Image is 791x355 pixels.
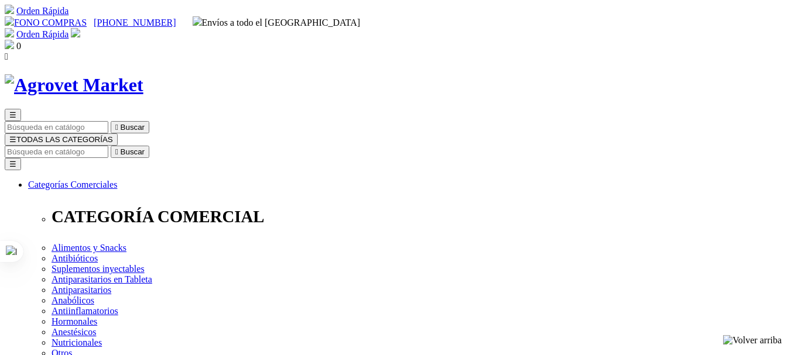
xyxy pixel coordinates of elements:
a: Antiparasitarios [52,285,111,295]
button:  Buscar [111,121,149,133]
a: FONO COMPRAS [5,18,87,27]
a: Orden Rápida [16,6,69,16]
i:  [115,123,118,132]
span: ☰ [9,135,16,144]
img: phone.svg [5,16,14,26]
button: ☰TODAS LAS CATEGORÍAS [5,133,118,146]
a: Suplementos inyectables [52,264,145,274]
a: Acceda a su cuenta de cliente [71,29,80,39]
a: Hormonales [52,316,97,326]
img: shopping-bag.svg [5,40,14,49]
a: Alimentos y Snacks [52,243,126,253]
span: Buscar [121,123,145,132]
span: Envíos a todo el [GEOGRAPHIC_DATA] [193,18,361,27]
a: Antibióticos [52,253,98,263]
img: shopping-cart.svg [5,5,14,14]
i:  [5,51,8,61]
i:  [115,147,118,156]
span: ☰ [9,111,16,119]
input: Buscar [5,121,108,133]
span: 0 [16,41,21,51]
a: Anestésicos [52,327,96,337]
button: ☰ [5,109,21,121]
a: Nutricionales [52,337,102,347]
img: delivery-truck.svg [193,16,202,26]
a: Anabólicos [52,295,94,305]
img: user.svg [71,28,80,37]
input: Buscar [5,146,108,158]
span: Buscar [121,147,145,156]
a: Orden Rápida [16,29,69,39]
a: Categorías Comerciales [28,180,117,189]
img: Agrovet Market [5,74,143,96]
a: [PHONE_NUMBER] [94,18,176,27]
button: ☰ [5,158,21,170]
img: shopping-cart.svg [5,28,14,37]
a: Antiinflamatorios [52,306,118,316]
img: Volver arriba [723,335,782,346]
a: Antiparasitarios en Tableta [52,274,152,284]
button:  Buscar [111,146,149,158]
p: CATEGORÍA COMERCIAL [52,207,786,226]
